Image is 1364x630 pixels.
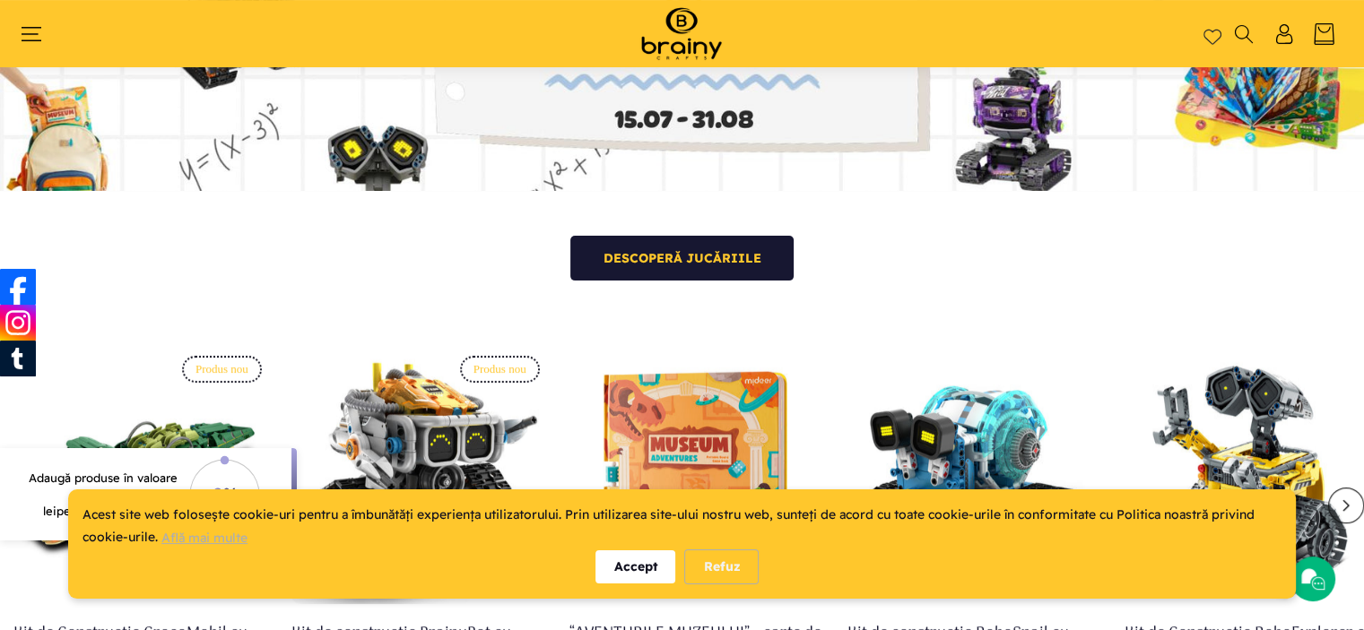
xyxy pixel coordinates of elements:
span: 400,00 lei [43,487,130,517]
div: Accept [595,550,675,583]
summary: Meniu [29,24,51,44]
a: Află mai multe [161,530,248,546]
div: Refuz [684,549,759,584]
button: Glisare la dreapta [1328,488,1364,523]
a: Descoperă jucăriile [570,236,794,280]
div: Acest site web folosește cookie-uri pentru a îmbunătăți experiența utilizatorului. Prin utilizare... [83,504,1281,549]
a: Wishlist page link [1203,25,1221,43]
img: Chat icon [1299,565,1326,592]
p: Adaugă produse în valoare de pentru reducere! [24,470,182,519]
text: 0% [212,483,237,505]
summary: Căutați [1232,24,1255,44]
img: Brainy Crafts [623,4,740,63]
